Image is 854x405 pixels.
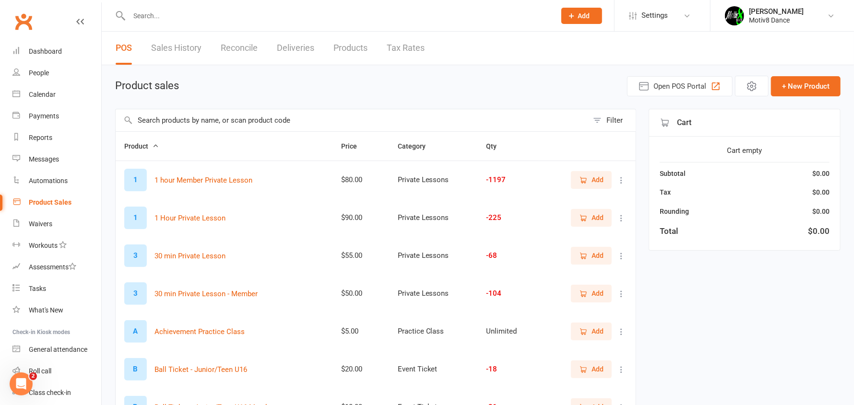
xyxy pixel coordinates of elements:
[12,149,101,170] a: Messages
[660,145,830,156] div: Cart empty
[29,220,52,228] div: Waivers
[29,91,56,98] div: Calendar
[341,176,380,184] div: $80.00
[12,170,101,192] a: Automations
[571,285,612,302] button: Add
[29,372,37,380] span: 2
[116,109,588,131] input: Search products by name, or scan product code
[341,365,380,373] div: $20.00
[124,282,147,305] div: 3
[124,142,159,150] span: Product
[627,76,733,96] button: Open POS Portal
[660,206,689,217] div: Rounding
[341,140,368,152] button: Price
[486,176,531,184] div: -1197
[571,171,612,188] button: Add
[398,252,469,260] div: Private Lessons
[29,389,71,396] div: Class check-in
[341,214,380,222] div: $90.00
[12,84,101,105] a: Calendar
[341,327,380,336] div: $5.00
[29,346,87,353] div: General attendance
[221,32,258,65] a: Reconcile
[29,367,51,375] div: Roll call
[12,192,101,213] a: Product Sales
[486,142,507,150] span: Qty
[592,364,604,374] span: Add
[333,32,368,65] a: Products
[812,187,830,197] div: $0.00
[29,177,68,185] div: Automations
[341,289,380,298] div: $50.00
[124,140,159,152] button: Product
[124,169,147,191] div: 1
[660,187,671,197] div: Tax
[29,47,62,55] div: Dashboard
[571,209,612,226] button: Add
[398,176,469,184] div: Private Lessons
[29,263,76,271] div: Assessments
[398,289,469,298] div: Private Lessons
[606,115,623,126] div: Filter
[154,364,247,375] button: Ball Ticket - Junior/Teen U16
[486,214,531,222] div: -225
[649,109,840,137] div: Cart
[154,326,245,337] button: Achievement Practice Class
[12,41,101,62] a: Dashboard
[12,10,36,34] a: Clubworx
[154,212,225,224] button: 1 Hour Private Lesson
[341,142,368,150] span: Price
[771,76,841,96] button: + New Product
[277,32,314,65] a: Deliveries
[29,198,71,206] div: Product Sales
[151,32,202,65] a: Sales History
[592,174,604,185] span: Add
[124,244,147,267] div: 3
[29,285,46,292] div: Tasks
[749,7,804,16] div: [PERSON_NAME]
[398,327,469,336] div: Practice Class
[12,382,101,404] a: Class kiosk mode
[486,327,531,336] div: Unlimited
[592,250,604,261] span: Add
[561,8,602,24] button: Add
[29,306,63,314] div: What's New
[12,278,101,300] a: Tasks
[12,360,101,382] a: Roll call
[12,127,101,149] a: Reports
[126,9,549,23] input: Search...
[29,112,59,120] div: Payments
[808,225,830,238] div: $0.00
[398,365,469,373] div: Event Ticket
[641,5,668,26] span: Settings
[660,168,686,179] div: Subtotal
[341,252,380,260] div: $55.00
[660,225,678,238] div: Total
[571,247,612,264] button: Add
[154,288,258,300] button: 30 min Private Lesson - Member
[486,252,531,260] div: -68
[29,69,49,77] div: People
[124,207,147,229] div: 1
[12,256,101,278] a: Assessments
[12,62,101,84] a: People
[124,358,147,381] div: B
[12,235,101,256] a: Workouts
[398,140,436,152] button: Category
[154,250,225,262] button: 30 min Private Lesson
[29,134,52,141] div: Reports
[571,323,612,340] button: Add
[12,300,101,321] a: What's New
[124,320,147,343] div: A
[154,174,252,186] button: 1 hour Member Private Lesson
[588,109,636,131] button: Filter
[486,289,531,298] div: -104
[398,142,436,150] span: Category
[486,140,507,152] button: Qty
[812,206,830,217] div: $0.00
[29,155,59,163] div: Messages
[592,288,604,299] span: Add
[115,80,179,92] h1: Product sales
[749,16,804,24] div: Motiv8 Dance
[812,168,830,179] div: $0.00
